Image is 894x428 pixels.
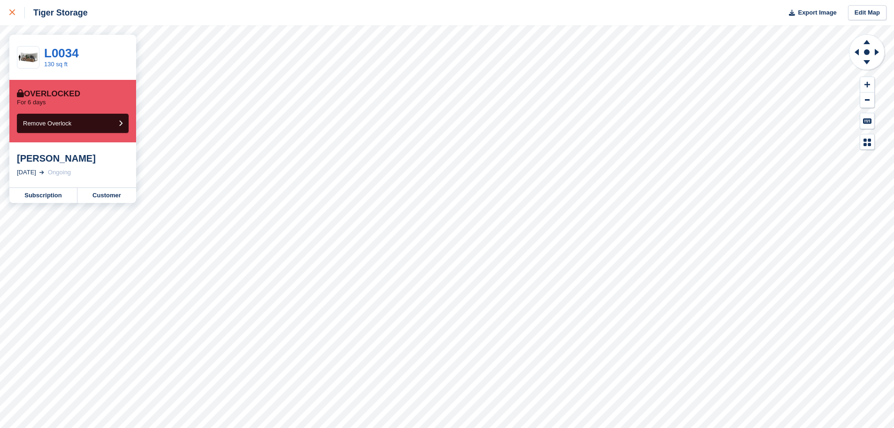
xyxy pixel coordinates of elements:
[77,188,136,203] a: Customer
[860,113,874,129] button: Keyboard Shortcuts
[17,89,80,99] div: Overlocked
[17,153,129,164] div: [PERSON_NAME]
[860,134,874,150] button: Map Legend
[44,61,68,68] a: 130 sq ft
[9,188,77,203] a: Subscription
[44,46,79,60] a: L0034
[860,93,874,108] button: Zoom Out
[17,168,36,177] div: [DATE]
[23,120,71,127] span: Remove Overlock
[798,8,836,17] span: Export Image
[860,77,874,93] button: Zoom In
[17,114,129,133] button: Remove Overlock
[17,99,46,106] p: For 6 days
[39,171,44,174] img: arrow-right-light-icn-cde0832a797a2874e46488d9cf13f60e5c3a73dbe684e267c42b8395dfbc2abf.svg
[848,5,886,21] a: Edit Map
[17,49,39,66] img: 135-sqft-unit.jpg
[25,7,88,18] div: Tiger Storage
[48,168,71,177] div: Ongoing
[783,5,837,21] button: Export Image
